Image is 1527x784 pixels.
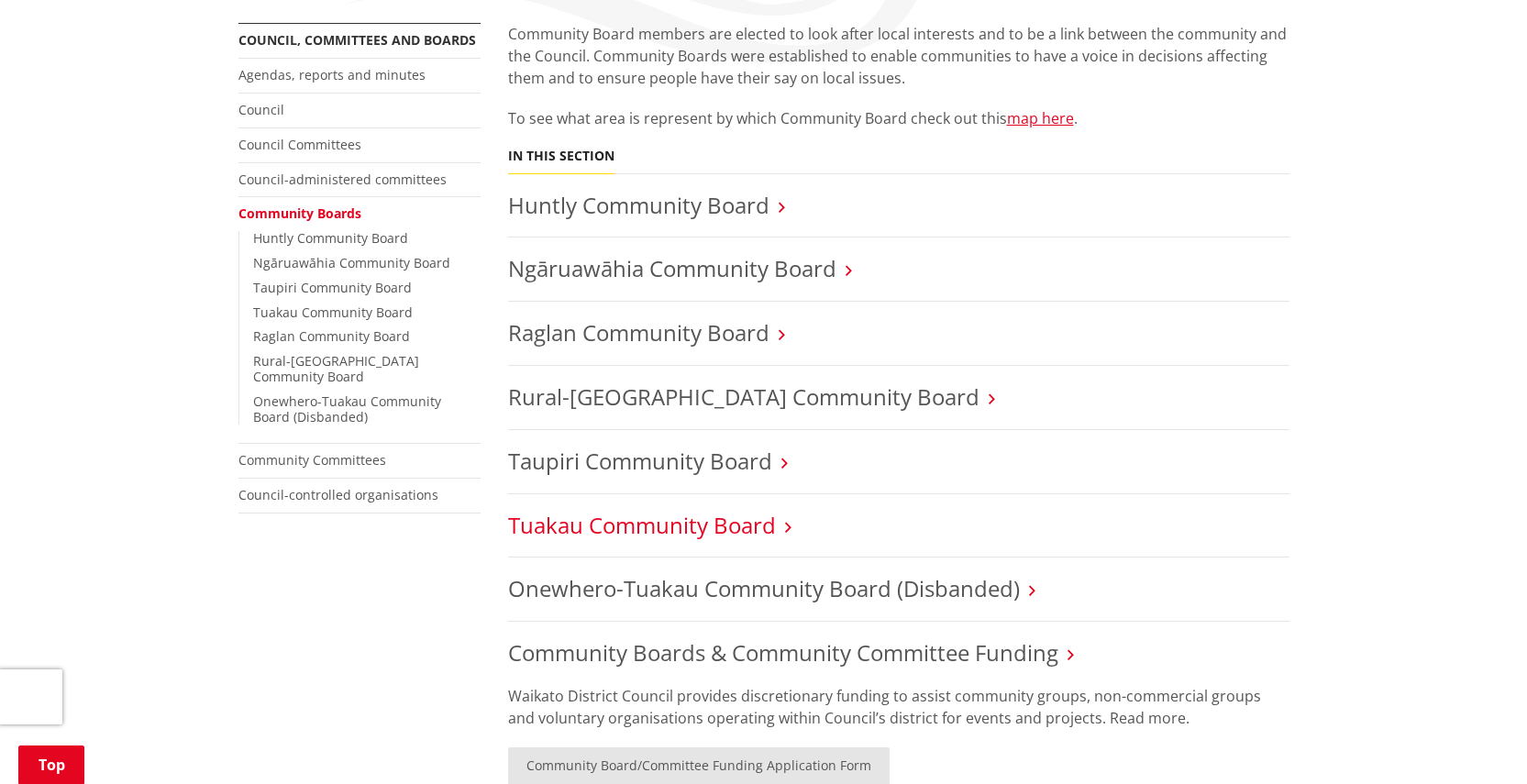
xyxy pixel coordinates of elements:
a: Onewhero-Tuakau Community Board (Disbanded) [253,392,441,425]
a: Council Committees [238,136,361,153]
a: Council-administered committees [238,171,447,188]
a: Council [238,101,284,118]
h5: In this section [508,149,614,164]
a: Tuakau Community Board [508,510,776,540]
p: To see what area is represent by which Community Board check out this . [508,107,1289,129]
a: Taupiri Community Board [508,446,772,476]
a: Council, committees and boards [238,31,476,49]
a: Onewhero-Tuakau Community Board (Disbanded) [508,573,1020,603]
a: Agendas, reports and minutes [238,66,426,83]
a: Raglan Community Board [508,317,769,348]
a: Rural-[GEOGRAPHIC_DATA] Community Board [508,381,979,412]
a: Council-controlled organisations [238,486,438,503]
a: Community Boards & Community Committee Funding [508,637,1058,668]
a: Huntly Community Board [253,229,408,247]
a: Community Committees [238,451,386,469]
p: Community Board members are elected to look after local interests and to be a link between the co... [508,23,1289,89]
a: Ngāruawāhia Community Board [253,254,450,271]
a: Ngāruawāhia Community Board [508,253,836,283]
a: map here [1007,108,1074,128]
a: Huntly Community Board [508,190,769,220]
a: Raglan Community Board [253,327,410,345]
a: Tuakau Community Board [253,304,413,321]
a: Rural-[GEOGRAPHIC_DATA] Community Board [253,352,419,385]
p: Waikato District Council provides discretionary funding to assist community groups, non-commercia... [508,685,1289,729]
a: Community Boards [238,204,361,222]
iframe: Messenger Launcher [1443,707,1509,773]
a: Top [18,745,84,784]
a: Taupiri Community Board [253,279,412,296]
